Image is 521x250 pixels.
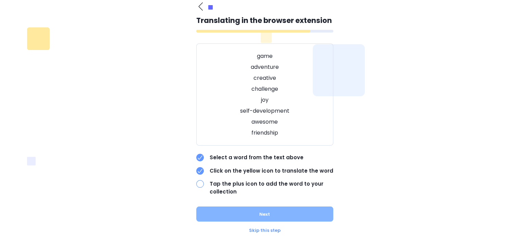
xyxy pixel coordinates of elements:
[205,129,325,137] p: friendship
[205,96,325,104] p: joy
[196,207,333,222] button: Next
[205,85,325,93] p: challenge
[205,52,325,60] p: game
[210,154,333,162] p: Select a word from the text above
[205,107,325,115] p: self-development
[205,63,325,71] p: adventure
[196,227,333,234] div: Skip this step
[210,167,333,175] p: Click on the yellow icon to translate the word
[196,15,333,26] p: Translating in the browser extension
[210,180,333,196] p: Tap the plus icon to add the word to your collection
[205,74,325,82] p: creative
[205,118,325,126] p: awesome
